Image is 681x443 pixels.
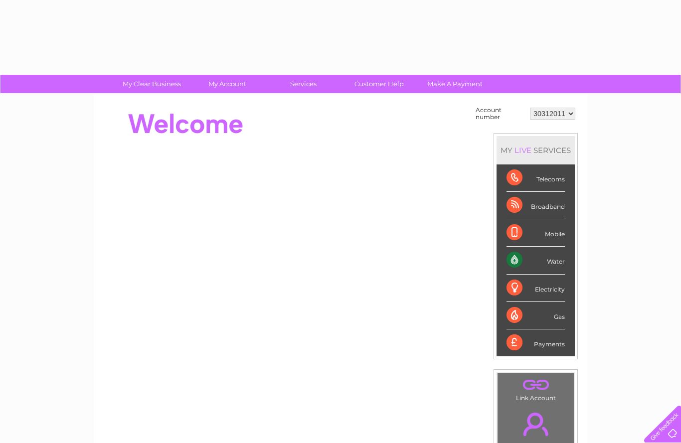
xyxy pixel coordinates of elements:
td: Link Account [497,373,574,404]
div: Electricity [507,275,565,302]
div: Gas [507,302,565,329]
div: MY SERVICES [497,136,575,164]
div: Telecoms [507,164,565,192]
a: My Account [186,75,269,93]
a: . [500,376,571,393]
a: Services [262,75,344,93]
div: Mobile [507,219,565,247]
div: Broadband [507,192,565,219]
a: My Clear Business [111,75,193,93]
div: LIVE [512,146,533,155]
td: Account number [473,104,527,123]
a: Customer Help [338,75,420,93]
div: Water [507,247,565,274]
a: . [500,407,571,442]
a: Make A Payment [414,75,496,93]
div: Payments [507,329,565,356]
